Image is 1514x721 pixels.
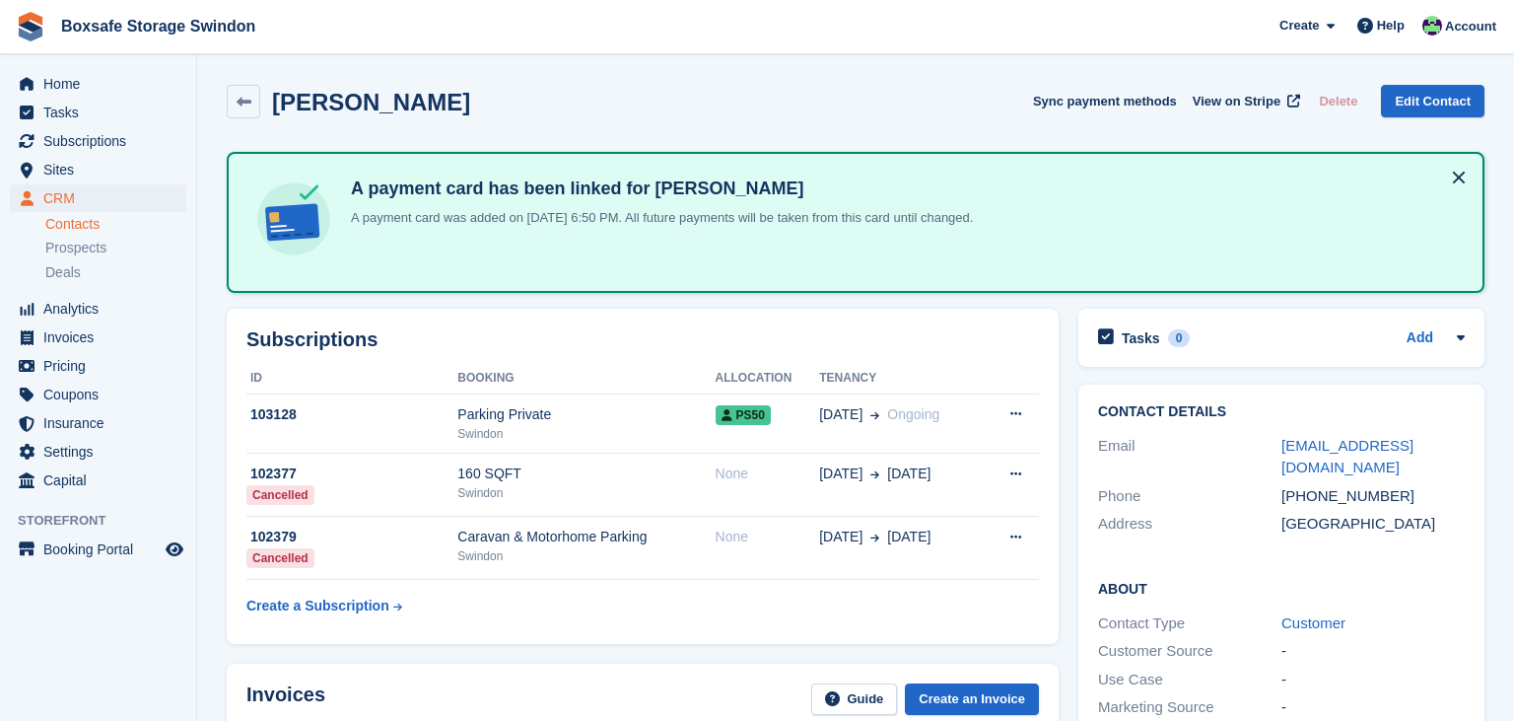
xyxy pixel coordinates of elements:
div: Phone [1098,485,1281,508]
span: Sites [43,156,162,183]
div: Email [1098,435,1281,479]
span: Home [43,70,162,98]
h2: Subscriptions [246,328,1039,351]
a: menu [10,99,186,126]
span: PS50 [716,405,771,425]
div: Cancelled [246,485,314,505]
h2: Contact Details [1098,404,1465,420]
div: Swindon [457,484,715,502]
div: None [716,527,820,547]
div: Cancelled [246,548,314,568]
th: Tenancy [819,363,983,395]
div: 0 [1168,329,1191,347]
a: menu [10,70,186,98]
span: Create [1279,16,1319,36]
span: Deals [45,263,81,282]
span: [DATE] [819,404,862,425]
span: Invoices [43,324,162,351]
button: Sync payment methods [1033,85,1177,117]
div: Parking Private [457,404,715,425]
span: Booking Portal [43,536,162,563]
a: Guide [811,684,898,716]
h2: Invoices [246,684,325,716]
div: - [1281,640,1465,663]
a: menu [10,409,186,437]
span: Insurance [43,409,162,437]
a: Boxsafe Storage Swindon [53,10,263,42]
a: menu [10,127,186,155]
div: Swindon [457,425,715,443]
span: [DATE] [887,527,930,547]
a: menu [10,184,186,212]
img: card-linked-ebf98d0992dc2aeb22e95c0e3c79077019eb2392cfd83c6a337811c24bc77127.svg [252,178,335,260]
img: Kim Virabi [1422,16,1442,36]
a: Edit Contact [1381,85,1484,117]
div: 160 SQFT [457,464,715,484]
a: Create an Invoice [905,684,1039,716]
a: [EMAIL_ADDRESS][DOMAIN_NAME] [1281,437,1413,476]
div: [PHONE_NUMBER] [1281,485,1465,508]
a: menu [10,536,186,563]
span: Coupons [43,381,162,408]
span: [DATE] [819,464,862,484]
span: Prospects [45,239,106,257]
a: View on Stripe [1185,85,1304,117]
a: Create a Subscription [246,588,402,624]
h2: About [1098,578,1465,598]
div: 103128 [246,404,457,425]
span: Pricing [43,352,162,380]
a: Preview store [163,538,186,561]
a: Contacts [45,215,186,234]
span: Account [1445,17,1496,36]
div: 102377 [246,464,457,484]
span: Settings [43,438,162,466]
a: menu [10,156,186,183]
span: Tasks [43,99,162,126]
a: Prospects [45,238,186,258]
a: menu [10,438,186,466]
button: Delete [1311,85,1365,117]
a: Customer [1281,614,1345,631]
div: - [1281,696,1465,719]
span: View on Stripe [1193,92,1280,111]
div: [GEOGRAPHIC_DATA] [1281,513,1465,536]
th: ID [246,363,457,395]
div: Swindon [457,547,715,565]
a: menu [10,381,186,408]
a: menu [10,467,186,494]
div: 102379 [246,527,457,547]
span: [DATE] [819,527,862,547]
a: Deals [45,262,186,283]
span: [DATE] [887,464,930,484]
span: Analytics [43,295,162,323]
a: menu [10,324,186,351]
span: CRM [43,184,162,212]
p: A payment card was added on [DATE] 6:50 PM. All future payments will be taken from this card unti... [343,208,973,228]
span: Subscriptions [43,127,162,155]
div: Address [1098,513,1281,536]
div: Caravan & Motorhome Parking [457,527,715,547]
div: Use Case [1098,669,1281,691]
div: - [1281,669,1465,691]
div: Contact Type [1098,613,1281,635]
div: Marketing Source [1098,696,1281,719]
span: Capital [43,467,162,494]
span: Help [1377,16,1405,36]
div: Create a Subscription [246,596,389,616]
img: stora-icon-8386f47178a22dfd0bd8f6a31ec36ba5ce8667c1dd55bd0f319d3a0aa187defe.svg [16,12,45,41]
a: menu [10,352,186,380]
h2: [PERSON_NAME] [272,89,470,115]
a: menu [10,295,186,323]
div: Customer Source [1098,640,1281,663]
span: Storefront [18,511,196,531]
div: None [716,464,820,484]
th: Booking [457,363,715,395]
h2: Tasks [1122,329,1160,347]
span: Ongoing [887,406,939,422]
h4: A payment card has been linked for [PERSON_NAME] [343,178,973,200]
th: Allocation [716,363,820,395]
a: Add [1407,327,1433,350]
